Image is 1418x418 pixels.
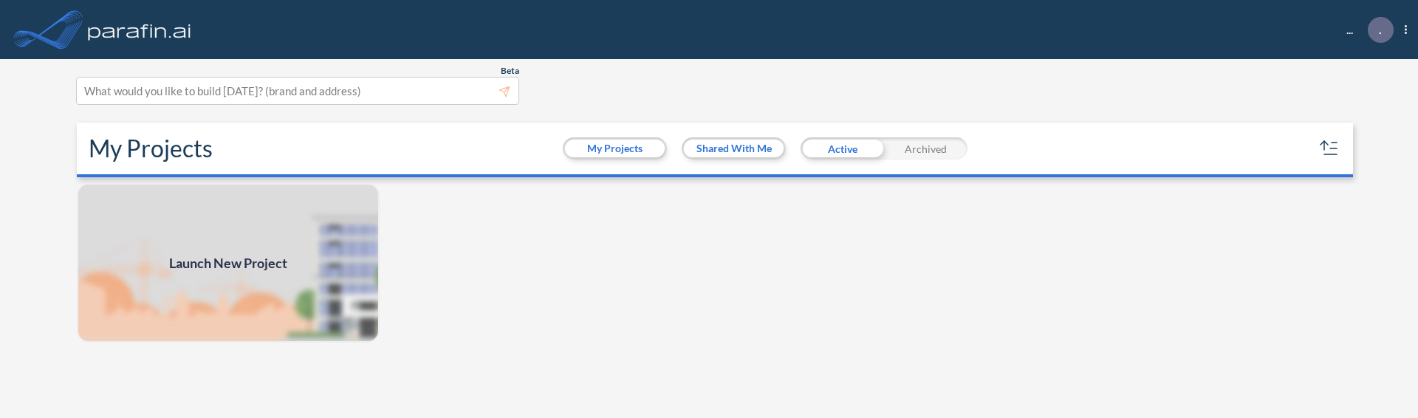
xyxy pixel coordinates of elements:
[85,15,194,44] img: logo
[77,183,380,343] a: Launch New Project
[89,134,213,162] h2: My Projects
[77,183,380,343] img: add
[501,65,519,77] span: Beta
[1324,17,1407,43] div: ...
[684,140,784,157] button: Shared With Me
[565,140,665,157] button: My Projects
[884,137,967,160] div: Archived
[1379,23,1382,36] p: .
[1318,137,1341,160] button: sort
[169,253,287,273] span: Launch New Project
[801,137,884,160] div: Active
